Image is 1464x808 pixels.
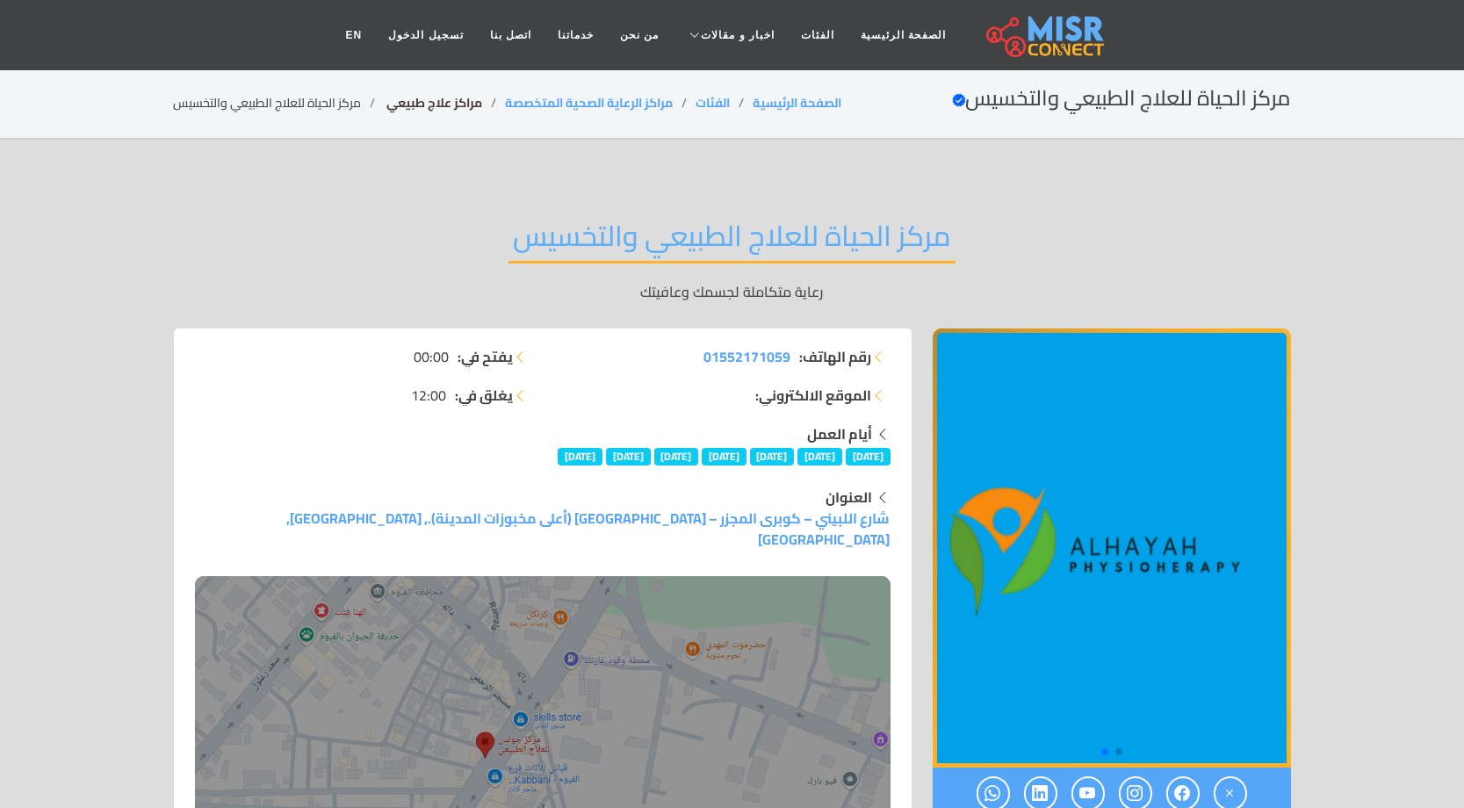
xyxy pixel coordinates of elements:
span: [DATE] [558,448,602,465]
a: مراكز علاج طبيعي ‎ [385,91,483,114]
strong: يفتح في: [458,346,514,367]
span: 12:00 [412,385,447,406]
span: Go to slide 2 [1101,748,1108,755]
a: 01552171059 [704,346,791,367]
img: main.misr_connect [986,13,1104,57]
img: مركز الحياة للعلاج الطبيعي والتخسيس [933,328,1291,768]
a: اخبار و مقالات [672,18,788,52]
svg: Verified account [952,93,966,107]
a: الصفحة الرئيسية [754,91,842,114]
strong: أيام العمل [808,421,873,447]
a: EN [333,18,376,52]
p: رعاية متكاملة لجسمك وعافيتك [174,281,1291,302]
span: [DATE] [654,448,699,465]
h2: مركز الحياة للعلاج الطبيعي والتخسيس [508,219,956,263]
a: اتصل بنا [477,18,544,52]
strong: العنوان [826,484,873,510]
span: 01552171059 [704,343,791,370]
span: [DATE] [702,448,746,465]
strong: رقم الهاتف: [800,346,872,367]
strong: الموقع الالكتروني: [756,385,872,406]
strong: يغلق في: [456,385,514,406]
div: 2 / 2 [933,328,1291,768]
h2: مركز الحياة للعلاج الطبيعي والتخسيس [952,86,1291,112]
span: 00:00 [415,346,450,367]
a: من نحن [607,18,672,52]
a: الفئات [788,18,847,52]
span: Go to slide 1 [1115,748,1122,755]
li: مركز الحياة للعلاج الطبيعي والتخسيس [174,94,385,112]
span: [DATE] [750,448,795,465]
a: مراكز الرعاية الصحية المتخصصة [506,91,674,114]
span: [DATE] [797,448,842,465]
a: الصفحة الرئيسية [847,18,959,52]
span: اخبار و مقالات [701,27,775,43]
a: تسجيل الدخول [375,18,476,52]
span: [DATE] [606,448,651,465]
a: الفئات [696,91,731,114]
a: خدماتنا [544,18,607,52]
span: [DATE] [846,448,891,465]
